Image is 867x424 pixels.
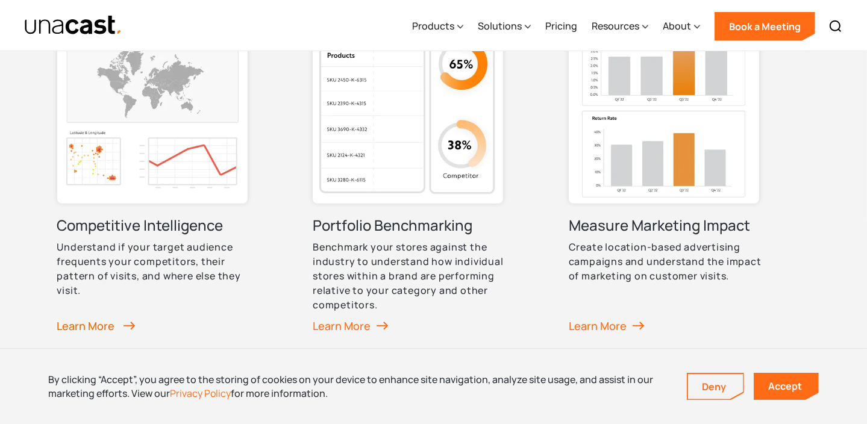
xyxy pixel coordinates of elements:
[592,19,639,33] div: Resources
[313,317,389,335] div: Learn More
[170,387,231,400] a: Privacy Policy
[57,240,256,298] p: Understand if your target audience frequents your competitors, their pattern of visits, and where...
[48,373,669,400] div: By clicking “Accept”, you agree to the storing of cookies on your device to enhance site navigati...
[569,13,768,354] a: illustration with Capture Rate and Return Rate graphsMeasure Marketing ImpactCreate location-base...
[545,2,577,51] a: Pricing
[57,216,224,235] h3: Competitive Intelligence
[663,2,700,51] div: About
[569,13,759,204] img: illustration with Capture Rate and Return Rate graphs
[569,317,645,335] div: Learn More
[313,240,512,312] p: Benchmark your stores against the industry to understand how individual stores within a brand are...
[57,13,256,354] a: Competitive Intelligence illustrationCompetitive IntelligenceUnderstand if your target audience f...
[828,19,843,34] img: Search icon
[412,19,454,33] div: Products
[24,15,122,36] a: home
[715,12,815,41] a: Book a Meeting
[57,317,136,335] div: Learn More
[24,15,122,36] img: Unacast text logo
[313,13,503,204] img: illustration with Potential and Brand Affinity graphs
[592,2,648,51] div: Resources
[412,2,463,51] div: Products
[478,19,522,33] div: Solutions
[663,19,691,33] div: About
[313,216,472,235] h3: Portfolio Benchmarking
[313,13,512,354] a: illustration with Potential and Brand Affinity graphsPortfolio BenchmarkingBenchmark your stores ...
[688,374,743,399] a: Deny
[57,13,248,204] img: Competitive Intelligence illustration
[478,2,531,51] div: Solutions
[569,240,768,283] p: Create location-based advertising campaigns and understand the impact of marketing on customer vi...
[754,373,819,400] a: Accept
[569,216,750,235] h3: Measure Marketing Impact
